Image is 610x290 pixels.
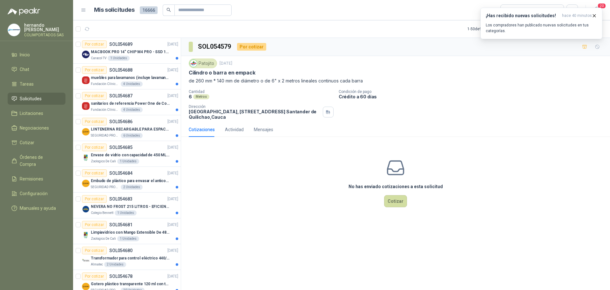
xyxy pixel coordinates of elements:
[121,133,143,138] div: 6 Unidades
[82,205,90,213] img: Company Logo
[8,173,65,185] a: Remisiones
[8,122,65,134] a: Negociaciones
[82,92,107,100] div: Por cotizar
[339,94,607,99] p: Crédito a 60 días
[140,6,158,14] span: 16666
[109,68,132,72] p: SOL054688
[73,218,181,244] a: Por cotizarSOL054681[DATE] Company LogoLimpiavidrios con Mango Extensible De 48 a 78 cmZoologico ...
[91,185,119,190] p: SEGURIDAD PROVISER LTDA
[193,94,209,99] div: Metros
[8,24,20,36] img: Company Logo
[190,60,197,67] img: Company Logo
[167,273,178,279] p: [DATE]
[121,107,143,112] div: 4 Unidades
[91,81,119,87] p: Fundación Clínica Shaio
[91,159,116,164] p: Zoologico De Cali
[8,151,65,170] a: Órdenes de Compra
[24,33,65,37] p: COLIMPORTADOS SAS
[109,223,132,227] p: SOL054681
[82,272,107,280] div: Por cotizar
[167,196,178,202] p: [DATE]
[94,5,135,15] h1: Mis solicitudes
[91,152,170,158] p: Envase de vidrio con capacidad de 450 ML – 9X8X8 CM Caja x 12 unidades
[82,66,107,74] div: Por cotizar
[91,210,113,216] p: Colegio Bennett
[189,104,320,109] p: Dirección
[91,126,170,132] p: LINTENERNA RECARGABLE PARA ESPACIOS ABIERTOS 100-120MTS
[20,175,43,182] span: Remisiones
[82,76,90,84] img: Company Logo
[225,126,244,133] div: Actividad
[189,77,602,84] p: de 260 mm * 140 mm de diámetro o de 6" x 2 metros lineales continuos cada barra
[591,4,602,16] button: 20
[20,154,59,168] span: Órdenes de Compra
[82,51,90,58] img: Company Logo
[91,107,119,112] p: Fundación Clínica Shaio
[8,78,65,90] a: Tareas
[82,195,107,203] div: Por cotizar
[20,81,34,88] span: Tareas
[349,183,443,190] h3: No has enviado cotizaciones a esta solicitud
[91,56,106,61] p: Caracol TV
[254,126,273,133] div: Mensajes
[104,262,126,267] div: 2 Unidades
[91,262,103,267] p: Almatec
[20,124,49,131] span: Negociaciones
[73,141,181,167] a: Por cotizarSOL054685[DATE] Company LogoEnvase de vidrio con capacidad de 450 ML – 9X8X8 CM Caja x...
[109,119,132,124] p: SOL054686
[109,94,132,98] p: SOL054687
[73,38,181,64] a: Por cotizarSOL054689[DATE] Company LogoMACBOOK PRO 14" CHIP M4 PRO - SSD 1TB RAM 24GBCaracol TV1 ...
[91,75,170,81] p: muebles para lavamanos (incluye lavamanos)
[167,119,178,125] p: [DATE]
[82,40,107,48] div: Por cotizar
[91,133,119,138] p: SEGURIDAD PROVISER LTDA
[91,204,170,210] p: NEVERA NO FROST 215 LITROS - EFICIENCIA ENERGETICA A
[109,248,132,253] p: SOL054680
[167,222,178,228] p: [DATE]
[73,193,181,218] a: Por cotizarSOL054683[DATE] Company LogoNEVERA NO FROST 215 LITROS - EFICIENCIA ENERGETICA AColegi...
[82,128,90,136] img: Company Logo
[20,110,43,117] span: Licitaciones
[189,94,192,99] p: 6
[91,236,116,241] p: Zoologico De Cali
[73,244,181,270] a: Por cotizarSOL054680[DATE] Company LogoTransformador para control eléctrico 440/220/110 - 45O VA....
[562,13,592,18] span: hace 40 minutos
[82,231,90,239] img: Company Logo
[198,42,232,52] h3: SOL054579
[8,49,65,61] a: Inicio
[109,274,132,279] p: SOL054678
[109,197,132,201] p: SOL054683
[20,95,42,102] span: Solicitudes
[73,64,181,89] a: Por cotizarSOL054688[DATE] Company Logomuebles para lavamanos (incluye lavamanos)Fundación Clínic...
[8,93,65,105] a: Solicitudes
[220,60,232,67] p: [DATE]
[480,8,602,39] button: ¡Has recibido nuevas solicitudes!hace 40 minutos Los compradores han publicado nuevas solicitudes...
[167,170,178,176] p: [DATE]
[20,139,34,146] span: Cotizar
[237,43,266,51] div: Por cotizar
[115,210,137,216] div: 1 Unidades
[82,102,90,110] img: Company Logo
[8,63,65,75] a: Chat
[91,281,170,287] p: Gotero plástico transparente 120 ml con tapa de seguridad
[82,154,90,161] img: Company Logo
[91,255,170,261] p: Transformador para control eléctrico 440/220/110 - 45O VA.
[8,202,65,214] a: Manuales y ayuda
[109,42,132,46] p: SOL054689
[166,8,171,12] span: search
[117,159,139,164] div: 1 Unidades
[91,101,170,107] p: sanitarios de referencia Power One de Corona
[20,66,29,73] span: Chat
[82,180,90,187] img: Company Logo
[189,69,255,76] p: Cilindro o barra en empack
[108,56,130,61] div: 1 Unidades
[91,178,170,184] p: Embudo de plástico para envasar el anticorrosivo / lubricante
[20,205,56,212] span: Manuales y ayuda
[384,195,407,207] button: Cotizar
[167,145,178,151] p: [DATE]
[73,115,181,141] a: Por cotizarSOL054686[DATE] Company LogoLINTENERNA RECARGABLE PARA ESPACIOS ABIERTOS 100-120MTSSEG...
[109,171,132,175] p: SOL054684
[8,107,65,119] a: Licitaciones
[82,247,107,254] div: Por cotizar
[189,126,215,133] div: Cotizaciones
